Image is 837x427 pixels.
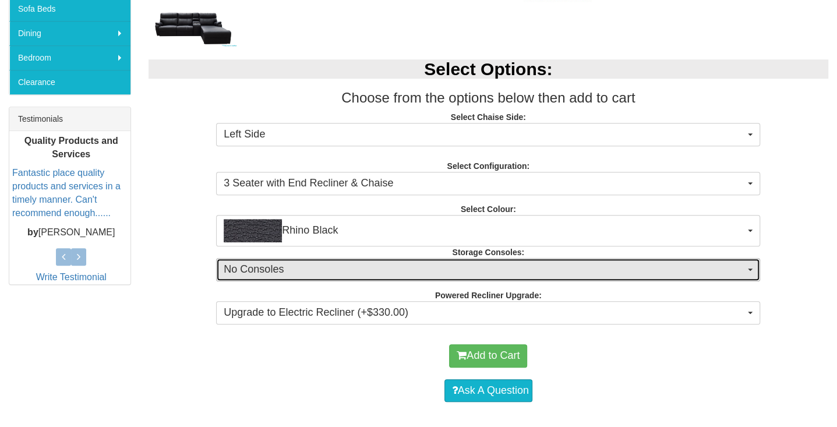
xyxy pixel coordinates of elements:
[435,291,542,300] strong: Powered Recliner Upgrade:
[451,112,526,122] strong: Select Chaise Side:
[149,90,829,105] h3: Choose from the options below then add to cart
[36,272,107,282] a: Write Testimonial
[461,204,516,214] strong: Select Colour:
[9,21,130,45] a: Dining
[224,219,745,242] span: Rhino Black
[12,168,121,218] a: Fantastic place quality products and services in a timely manner. Can't recommend enough......
[224,262,745,277] span: No Consoles
[216,301,760,324] button: Upgrade to Electric Recliner (+$330.00)
[216,258,760,281] button: No Consoles
[9,107,130,131] div: Testimonials
[9,45,130,70] a: Bedroom
[9,70,130,94] a: Clearance
[452,248,524,257] strong: Storage Consoles:
[424,59,552,79] b: Select Options:
[224,176,745,191] span: 3 Seater with End Recliner & Chaise
[24,136,118,159] b: Quality Products and Services
[216,215,760,246] button: Rhino BlackRhino Black
[447,161,529,171] strong: Select Configuration:
[27,227,38,237] b: by
[224,305,745,320] span: Upgrade to Electric Recliner (+$330.00)
[224,219,282,242] img: Rhino Black
[12,226,130,239] p: [PERSON_NAME]
[216,172,760,195] button: 3 Seater with End Recliner & Chaise
[449,344,527,368] button: Add to Cart
[216,123,760,146] button: Left Side
[224,127,745,142] span: Left Side
[444,379,532,403] a: Ask A Question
